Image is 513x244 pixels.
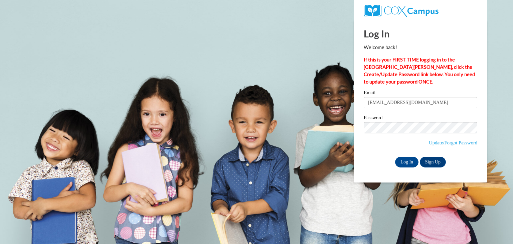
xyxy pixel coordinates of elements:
a: Update/Forgot Password [429,140,477,145]
img: COX Campus [364,5,439,17]
a: Sign Up [420,157,446,167]
label: Password [364,115,477,122]
label: Email [364,90,477,97]
input: Log In [395,157,418,167]
h1: Log In [364,27,477,40]
p: Welcome back! [364,44,477,51]
strong: If this is your FIRST TIME logging in to the [GEOGRAPHIC_DATA][PERSON_NAME], click the Create/Upd... [364,57,475,85]
a: COX Campus [364,5,477,17]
